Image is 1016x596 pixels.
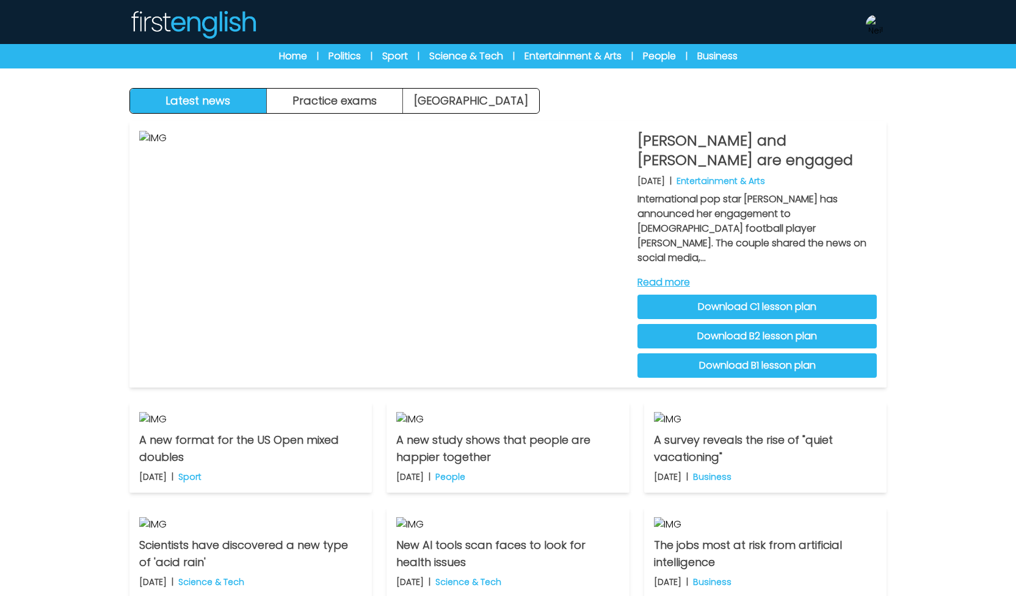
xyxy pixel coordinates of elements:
[637,353,877,378] a: Download B1 lesson plan
[670,175,672,187] b: |
[697,49,738,64] a: Business
[172,576,173,588] b: |
[396,432,619,466] p: A new study shows that people are happier together
[637,192,877,265] p: International pop star [PERSON_NAME] has announced her engagement to [DEMOGRAPHIC_DATA] football ...
[866,15,885,34] img: Neil Storey
[129,10,256,39] img: Logo
[139,576,167,588] p: [DATE]
[139,412,362,427] img: IMG
[429,471,430,483] b: |
[371,50,372,62] span: |
[686,576,688,588] b: |
[435,576,501,588] p: Science & Tech
[172,471,173,483] b: |
[130,89,267,113] button: Latest news
[396,517,619,532] img: IMG
[279,49,307,64] a: Home
[267,89,404,113] button: Practice exams
[317,50,319,62] span: |
[654,471,681,483] p: [DATE]
[654,537,877,571] p: The jobs most at risk from artificial intelligence
[396,412,619,427] img: IMG
[631,50,633,62] span: |
[686,50,688,62] span: |
[382,49,408,64] a: Sport
[654,517,877,532] img: IMG
[637,295,877,319] a: Download C1 lesson plan
[637,175,665,187] p: [DATE]
[637,324,877,348] a: Download B2 lesson plan
[386,402,629,493] a: IMG A new study shows that people are happier together [DATE] | People
[139,517,362,532] img: IMG
[693,576,731,588] p: Business
[328,49,361,64] a: Politics
[418,50,419,62] span: |
[139,471,167,483] p: [DATE]
[129,402,372,493] a: IMG A new format for the US Open mixed doubles [DATE] | Sport
[178,576,244,588] p: Science & Tech
[637,275,877,290] a: Read more
[435,471,465,483] p: People
[429,49,503,64] a: Science & Tech
[139,432,362,466] p: A new format for the US Open mixed doubles
[637,131,877,170] p: [PERSON_NAME] and [PERSON_NAME] are engaged
[178,471,201,483] p: Sport
[643,49,676,64] a: People
[429,576,430,588] b: |
[524,49,622,64] a: Entertainment & Arts
[396,576,424,588] p: [DATE]
[403,89,539,113] a: [GEOGRAPHIC_DATA]
[396,537,619,571] p: New AI tools scan faces to look for health issues
[654,412,877,427] img: IMG
[644,402,887,493] a: IMG A survey reveals the rise of "quiet vacationing" [DATE] | Business
[513,50,515,62] span: |
[139,537,362,571] p: Scientists have discovered a new type of 'acid rain'
[654,432,877,466] p: A survey reveals the rise of "quiet vacationing"
[686,471,688,483] b: |
[139,131,628,378] img: IMG
[654,576,681,588] p: [DATE]
[396,471,424,483] p: [DATE]
[677,175,765,187] p: Entertainment & Arts
[693,471,731,483] p: Business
